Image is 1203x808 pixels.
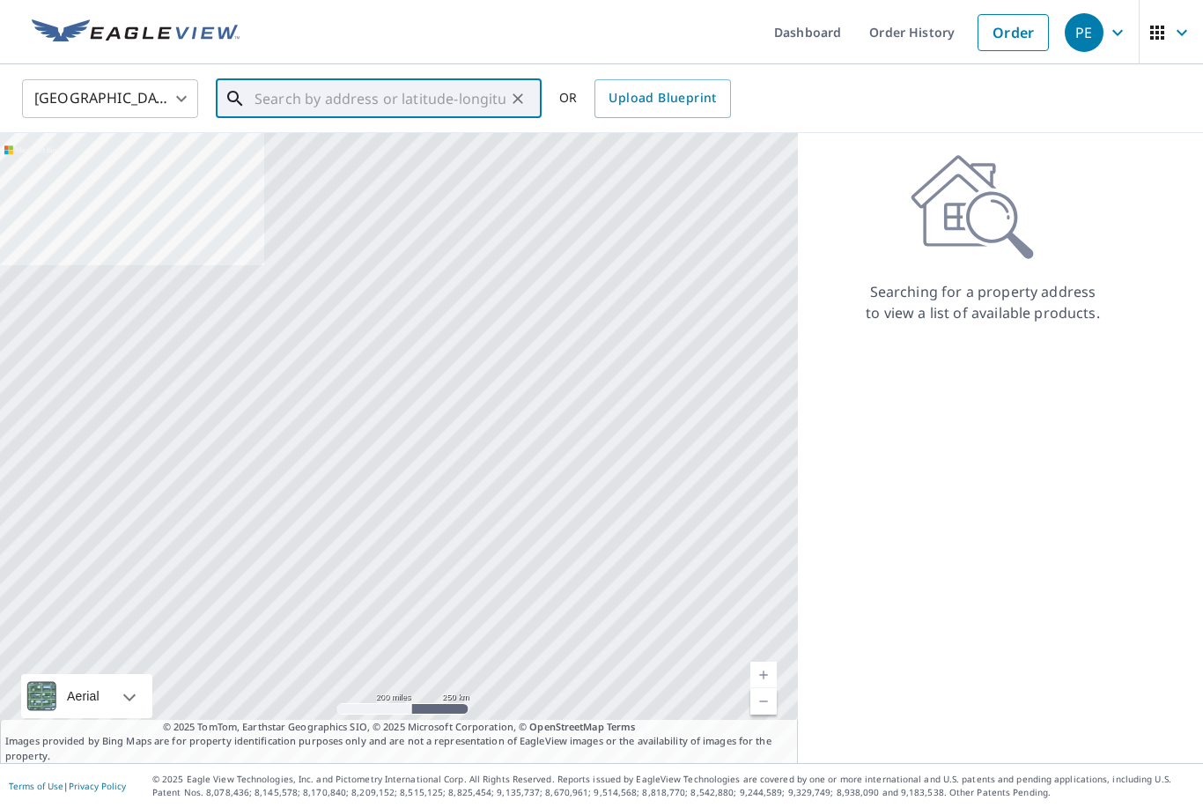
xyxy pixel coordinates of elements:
[9,781,126,791] p: |
[978,14,1049,51] a: Order
[607,720,636,733] a: Terms
[21,674,152,718] div: Aerial
[163,720,636,735] span: © 2025 TomTom, Earthstar Geographics SIO, © 2025 Microsoft Corporation, ©
[69,780,126,792] a: Privacy Policy
[529,720,603,733] a: OpenStreetMap
[9,780,63,792] a: Terms of Use
[750,662,777,688] a: Current Level 5, Zoom In
[865,281,1101,323] p: Searching for a property address to view a list of available products.
[506,86,530,111] button: Clear
[1065,13,1103,52] div: PE
[152,773,1194,799] p: © 2025 Eagle View Technologies, Inc. and Pictometry International Corp. All Rights Reserved. Repo...
[255,74,506,123] input: Search by address or latitude-longitude
[594,79,730,118] a: Upload Blueprint
[32,19,240,46] img: EV Logo
[62,674,105,718] div: Aerial
[609,87,716,109] span: Upload Blueprint
[22,74,198,123] div: [GEOGRAPHIC_DATA]
[750,688,777,715] a: Current Level 5, Zoom Out
[559,79,731,118] div: OR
